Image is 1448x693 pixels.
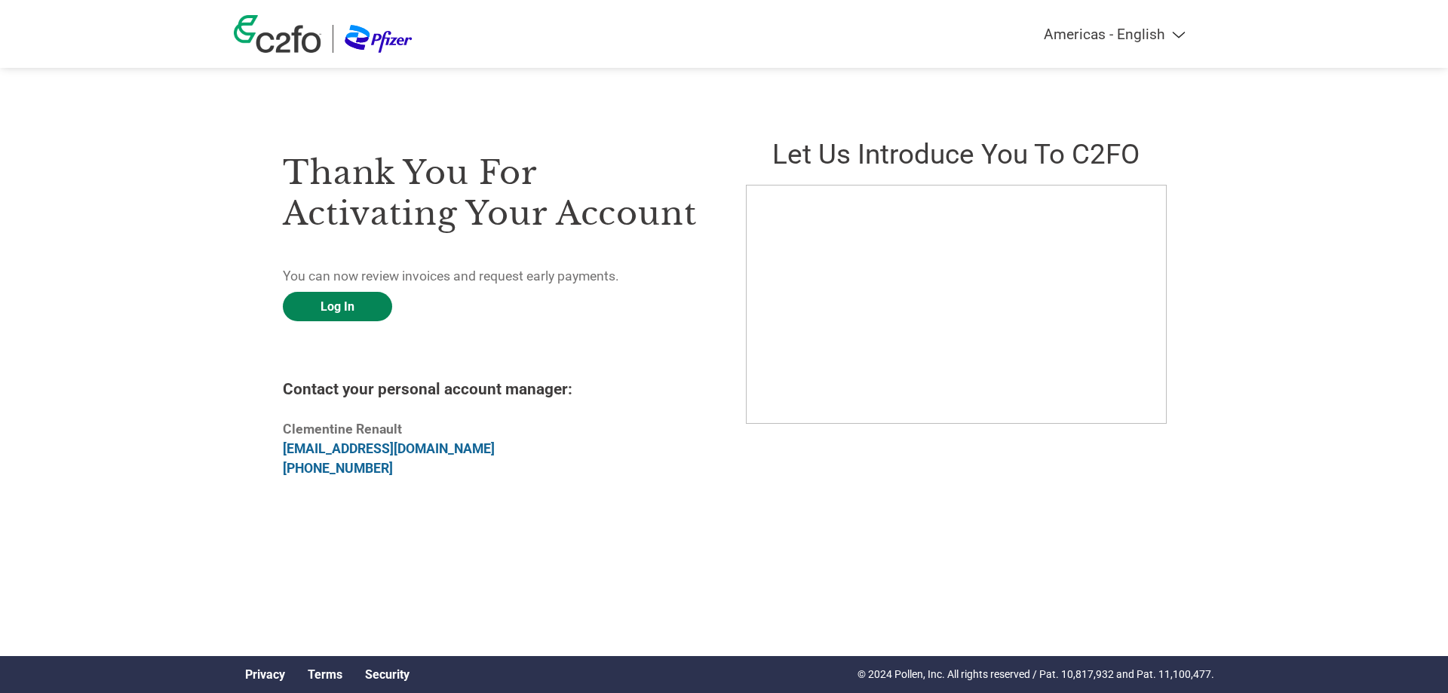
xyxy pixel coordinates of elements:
[308,667,342,682] a: Terms
[283,380,702,398] h4: Contact your personal account manager:
[283,152,702,234] h3: Thank you for activating your account
[283,292,392,321] a: Log In
[345,25,413,53] img: Pfizer
[365,667,410,682] a: Security
[283,461,393,476] a: [PHONE_NUMBER]
[283,422,402,437] b: Clementine Renault
[283,441,495,456] a: [EMAIL_ADDRESS][DOMAIN_NAME]
[245,667,285,682] a: Privacy
[283,266,702,286] p: You can now review invoices and request early payments.
[746,138,1165,170] h2: Let us introduce you to C2FO
[857,667,1214,682] p: © 2024 Pollen, Inc. All rights reserved / Pat. 10,817,932 and Pat. 11,100,477.
[234,15,321,53] img: c2fo logo
[746,185,1167,424] iframe: C2FO Introduction Video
